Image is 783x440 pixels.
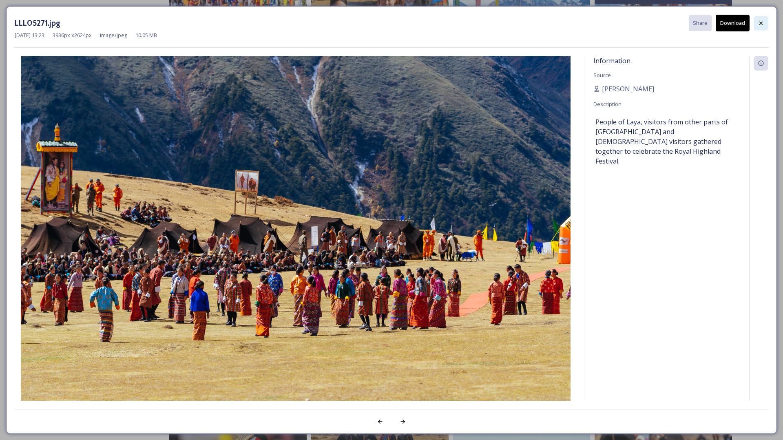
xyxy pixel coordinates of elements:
span: [PERSON_NAME] [602,84,654,94]
h3: LLL05271.jpg [15,17,60,29]
span: Source [593,71,611,79]
span: [DATE] 13:23 [15,31,44,39]
span: 10.05 MB [135,31,157,39]
button: Share [689,15,712,31]
span: Description [593,100,622,108]
span: 3936 px x 2624 px [53,31,92,39]
span: People of Laya, visitors from other parts of [GEOGRAPHIC_DATA] and [DEMOGRAPHIC_DATA] visitors ga... [595,117,739,166]
button: Download [716,15,750,31]
span: image/jpeg [100,31,127,39]
img: LLL05271.jpg [15,56,577,422]
span: Information [593,56,630,65]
